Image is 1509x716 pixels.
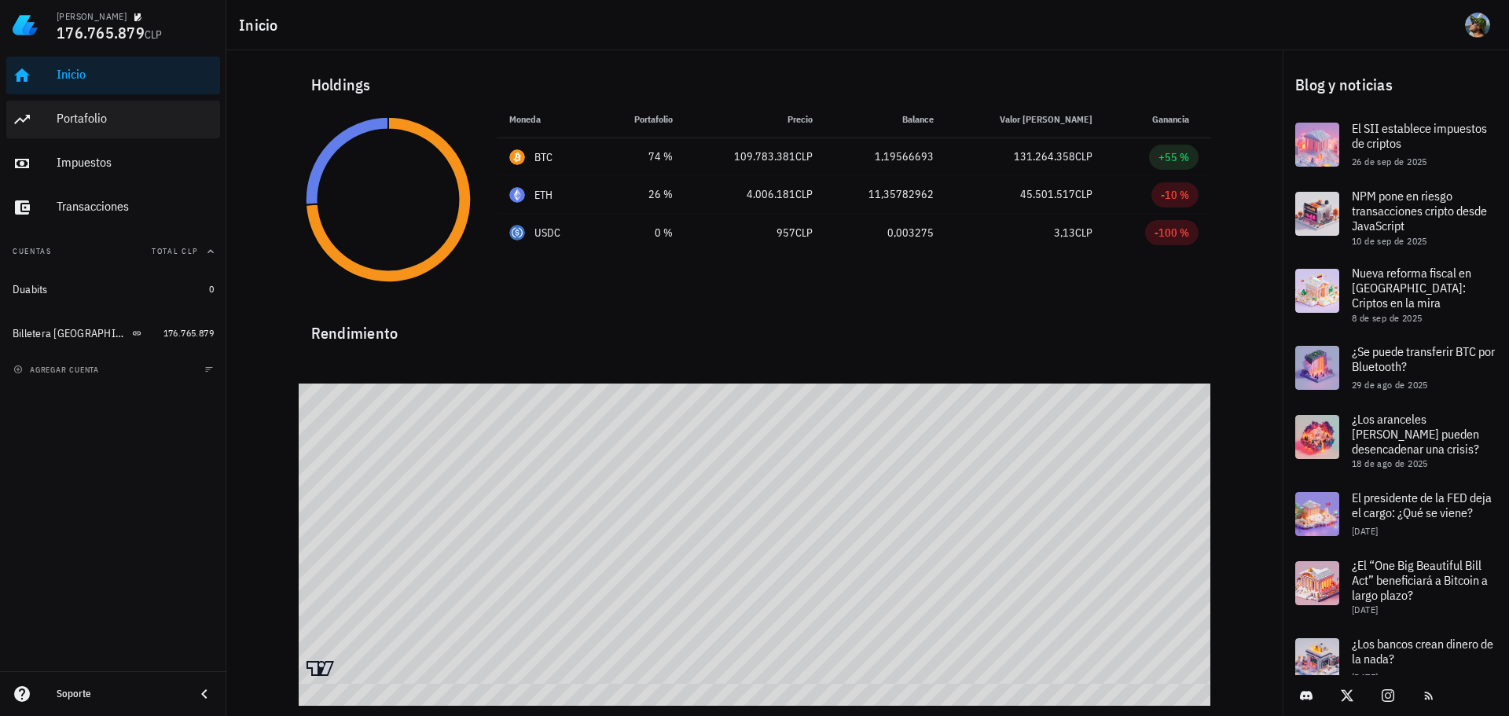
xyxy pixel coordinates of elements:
div: 74 % [612,149,673,165]
span: [DATE] [1352,604,1378,615]
img: LedgiFi [13,13,38,38]
span: 0 [209,283,214,295]
span: CLP [795,187,813,201]
div: BTC [534,149,553,165]
span: NPM pone en riesgo transacciones cripto desde JavaScript [1352,188,1487,233]
a: El SII establece impuestos de criptos 26 de sep de 2025 [1283,110,1509,179]
div: Inicio [57,67,214,82]
span: CLP [795,149,813,163]
th: Valor [PERSON_NAME] [946,101,1105,138]
span: CLP [145,28,163,42]
a: ¿Los aranceles [PERSON_NAME] pueden desencadenar una crisis? 18 de ago de 2025 [1283,402,1509,479]
div: ETH-icon [509,187,525,203]
div: Soporte [57,688,182,700]
div: Transacciones [57,199,214,214]
button: CuentasTotal CLP [6,233,220,270]
span: El SII establece impuestos de criptos [1352,120,1487,151]
div: 26 % [612,186,673,203]
div: USDC [534,225,561,241]
div: Holdings [299,60,1211,110]
div: Portafolio [57,111,214,126]
span: ¿Los aranceles [PERSON_NAME] pueden desencadenar una crisis? [1352,411,1479,457]
div: BTC-icon [509,149,525,165]
div: 0,003275 [838,225,934,241]
span: CLP [795,226,813,240]
div: Blog y noticias [1283,60,1509,110]
div: Rendimiento [299,308,1211,346]
span: CLP [1075,187,1092,201]
span: ¿Se puede transferir BTC por Bluetooth? [1352,343,1495,374]
th: Balance [825,101,947,138]
span: 176.765.879 [163,327,214,339]
a: El presidente de la FED deja el cargo: ¿Qué se viene? [DATE] [1283,479,1509,549]
th: Precio [685,101,824,138]
span: 26 de sep de 2025 [1352,156,1427,167]
a: Nueva reforma fiscal en [GEOGRAPHIC_DATA]: Criptos en la mira 8 de sep de 2025 [1283,256,1509,333]
a: Transacciones [6,189,220,226]
a: Portafolio [6,101,220,138]
h1: Inicio [239,13,285,38]
a: NPM pone en riesgo transacciones cripto desde JavaScript 10 de sep de 2025 [1283,179,1509,256]
span: ¿El “One Big Beautiful Bill Act” beneficiará a Bitcoin a largo plazo? [1352,557,1488,603]
a: Billetera [GEOGRAPHIC_DATA] 176.765.879 [6,314,220,352]
div: [PERSON_NAME] [57,10,127,23]
div: 0 % [612,225,673,241]
span: 176.765.879 [57,22,145,43]
div: -10 % [1161,187,1189,203]
span: 10 de sep de 2025 [1352,235,1427,247]
span: 957 [777,226,795,240]
a: Duabits 0 [6,270,220,308]
span: [DATE] [1352,525,1378,537]
a: ¿Los bancos crean dinero de la nada? [DATE] [1283,626,1509,695]
div: Duabits [13,283,48,296]
span: 131.264.358 [1014,149,1075,163]
div: +55 % [1158,149,1189,165]
a: ¿Se puede transferir BTC por Bluetooth? 29 de ago de 2025 [1283,333,1509,402]
span: Total CLP [152,246,198,256]
span: ¿Los bancos crean dinero de la nada? [1352,636,1493,666]
div: 1,19566693 [838,149,934,165]
div: Impuestos [57,155,214,170]
span: 18 de ago de 2025 [1352,457,1428,469]
div: ETH [534,187,553,203]
span: 29 de ago de 2025 [1352,379,1428,391]
div: avatar [1465,13,1490,38]
span: Nueva reforma fiscal en [GEOGRAPHIC_DATA]: Criptos en la mira [1352,265,1471,310]
span: 3,13 [1054,226,1075,240]
div: -100 % [1155,225,1189,241]
span: CLP [1075,226,1092,240]
span: agregar cuenta [17,365,99,375]
a: Charting by TradingView [307,661,334,676]
a: ¿El “One Big Beautiful Bill Act” beneficiará a Bitcoin a largo plazo? [DATE] [1283,549,1509,626]
a: Impuestos [6,145,220,182]
th: Portafolio [600,101,685,138]
span: 45.501.517 [1020,187,1075,201]
span: Ganancia [1152,113,1199,125]
span: El presidente de la FED deja el cargo: ¿Qué se viene? [1352,490,1492,520]
div: Billetera [GEOGRAPHIC_DATA] [13,327,129,340]
span: 4.006.181 [747,187,795,201]
span: 8 de sep de 2025 [1352,312,1422,324]
div: 11,35782962 [838,186,934,203]
span: CLP [1075,149,1092,163]
th: Moneda [497,101,600,138]
span: 109.783.381 [734,149,795,163]
a: Inicio [6,57,220,94]
div: USDC-icon [509,225,525,241]
button: agregar cuenta [9,362,106,377]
